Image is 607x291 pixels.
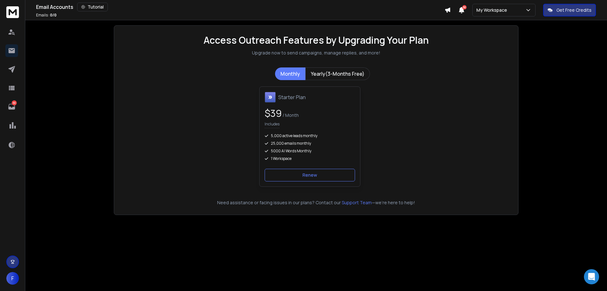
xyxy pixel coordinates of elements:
a: 60 [5,100,18,113]
button: Tutorial [77,3,108,11]
p: My Workspace [476,7,510,13]
div: Open Intercom Messenger [584,269,599,284]
div: Email Accounts [36,3,445,11]
h1: Access Outreach Features by Upgrading Your Plan [204,35,429,46]
button: F [6,272,19,285]
button: Support Team [342,199,372,206]
button: Renew [265,169,355,181]
h1: Starter Plan [278,93,306,101]
div: 25,000 emails monthly [265,141,355,146]
p: Emails : [36,13,57,18]
span: $ 39 [265,107,282,120]
p: Upgrade now to send campaigns, manage replies, and more! [252,50,380,56]
span: 0 / 0 [50,12,57,18]
button: Get Free Credits [543,4,596,16]
div: 5,000 active leads monthly [265,133,355,138]
span: / Month [282,112,299,118]
img: Starter Plan icon [265,92,276,103]
div: 5000 AI Words Monthly [265,149,355,154]
p: Get Free Credits [556,7,592,13]
p: 60 [12,100,17,105]
button: Monthly [275,67,305,80]
p: Includes [265,122,279,128]
div: 1 Workspace [265,156,355,161]
span: 50 [462,5,467,9]
button: Yearly(3-Months Free) [305,67,370,80]
p: Need assistance or facing issues in our plans? Contact our —we're here to help! [123,199,509,206]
